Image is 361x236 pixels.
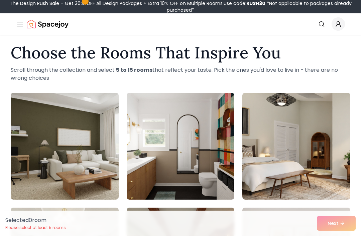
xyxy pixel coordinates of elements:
img: Room room-3 [242,93,350,200]
strong: 5 to 15 rooms [116,66,152,74]
p: Selected 0 room [5,216,66,224]
img: Room room-1 [11,93,119,200]
p: Please select at least 5 rooms [5,225,66,230]
img: Spacejoy Logo [27,17,69,31]
a: Spacejoy [27,17,69,31]
h1: Choose the Rooms That Inspire You [11,45,350,61]
img: Room room-2 [127,93,235,200]
nav: Global [16,13,345,35]
p: Scroll through the collection and select that reflect your taste. Pick the ones you'd love to liv... [11,66,350,82]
